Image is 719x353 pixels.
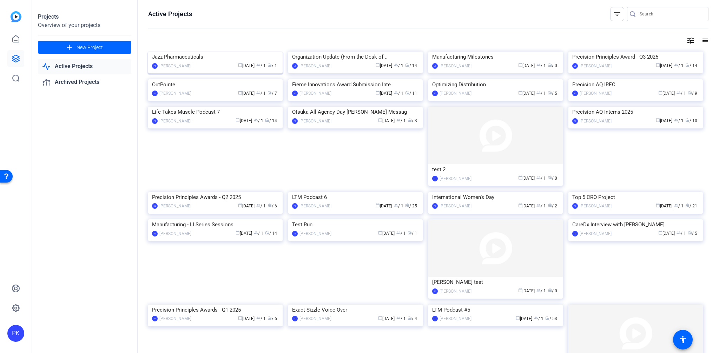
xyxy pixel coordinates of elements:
[299,315,331,322] div: [PERSON_NAME]
[268,91,277,96] span: / 7
[685,118,690,122] span: radio
[545,316,557,321] span: / 53
[292,203,298,209] div: PG
[440,202,471,209] div: [PERSON_NAME]
[292,192,419,202] div: LTM Podcast 6
[536,288,546,293] span: / 1
[548,175,552,180] span: radio
[440,288,471,295] div: [PERSON_NAME]
[376,91,380,95] span: calendar_today
[405,91,409,95] span: radio
[656,63,660,67] span: calendar_today
[256,91,266,96] span: / 1
[238,91,255,96] span: [DATE]
[236,231,240,235] span: calendar_today
[265,231,269,235] span: radio
[159,90,191,97] div: [PERSON_NAME]
[292,79,419,90] div: Fierce Innovations Award Submission Inte
[548,91,557,96] span: / 5
[440,315,471,322] div: [PERSON_NAME]
[572,219,699,230] div: CareDx Interview with [PERSON_NAME]
[700,36,708,45] mat-icon: list
[440,90,471,97] div: [PERSON_NAME]
[408,231,417,236] span: / 1
[292,305,419,315] div: Exact Sizzle Voice Over
[159,202,191,209] div: [PERSON_NAME]
[238,316,255,321] span: [DATE]
[152,91,158,96] div: PG
[292,231,298,237] div: ML
[299,118,331,125] div: [PERSON_NAME]
[378,231,395,236] span: [DATE]
[376,203,380,207] span: calendar_today
[518,63,535,68] span: [DATE]
[292,52,419,62] div: Organization Update (From the Desk of ..
[658,231,662,235] span: calendar_today
[408,316,417,321] span: / 4
[580,118,612,125] div: [PERSON_NAME]
[536,288,541,292] span: group
[256,63,260,67] span: group
[159,230,191,237] div: [PERSON_NAME]
[548,288,557,293] span: / 0
[548,176,557,181] span: / 0
[292,91,298,96] div: PG
[536,63,546,68] span: / 1
[299,62,331,69] div: [PERSON_NAME]
[152,231,158,237] div: ML
[688,231,697,236] span: / 5
[658,231,675,236] span: [DATE]
[238,316,242,320] span: calendar_today
[292,118,298,124] div: PG
[396,316,406,321] span: / 1
[518,203,522,207] span: calendar_today
[677,91,681,95] span: group
[159,118,191,125] div: [PERSON_NAME]
[518,288,535,293] span: [DATE]
[396,231,401,235] span: group
[432,176,438,181] div: PG
[534,316,538,320] span: group
[152,316,158,321] div: ML
[256,316,266,321] span: / 1
[11,11,21,22] img: blue-gradient.svg
[674,118,684,123] span: / 1
[518,91,522,95] span: calendar_today
[572,231,578,237] div: PG
[236,118,240,122] span: calendar_today
[238,203,242,207] span: calendar_today
[580,202,612,209] div: [PERSON_NAME]
[376,63,392,68] span: [DATE]
[238,63,242,67] span: calendar_today
[518,91,535,96] span: [DATE]
[292,316,298,321] div: PG
[432,277,559,287] div: [PERSON_NAME] test
[432,316,438,321] div: PG
[378,316,395,321] span: [DATE]
[256,91,260,95] span: group
[299,90,331,97] div: [PERSON_NAME]
[396,118,406,123] span: / 1
[152,192,279,202] div: Precision Principles Awards - Q2 2025
[38,59,131,74] a: Active Projects
[268,203,272,207] span: radio
[396,316,401,320] span: group
[265,118,269,122] span: radio
[238,63,255,68] span: [DATE]
[7,325,24,342] div: PK
[376,63,380,67] span: calendar_today
[572,203,578,209] div: PG
[685,203,690,207] span: radio
[152,305,279,315] div: Precision Principles Awards - Q1 2025
[572,192,699,202] div: Top 5 CRO Project
[580,90,612,97] div: [PERSON_NAME]
[394,91,403,96] span: / 1
[394,91,398,95] span: group
[394,204,403,208] span: / 1
[38,13,131,21] div: Projects
[674,63,678,67] span: group
[256,204,266,208] span: / 1
[376,204,392,208] span: [DATE]
[432,164,559,175] div: test 2
[688,91,692,95] span: radio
